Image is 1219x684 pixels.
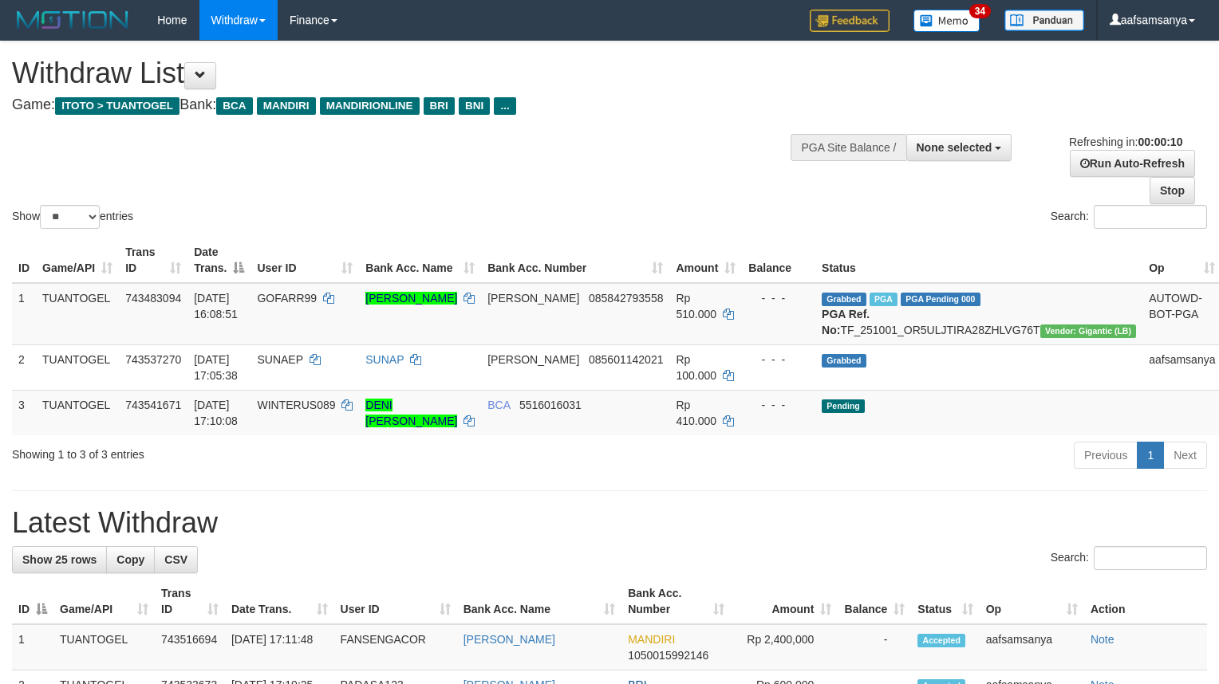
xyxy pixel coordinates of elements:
a: Run Auto-Refresh [1070,150,1195,177]
span: Grabbed [822,293,866,306]
span: GOFARR99 [257,292,317,305]
span: Pending [822,399,865,413]
span: ITOTO > TUANTOGEL [55,97,179,115]
span: Marked by aafyoumonoriya [870,293,897,306]
a: [PERSON_NAME] [464,633,555,646]
span: [PERSON_NAME] [487,353,579,366]
th: Bank Acc. Name: activate to sort column ascending [359,238,481,283]
td: 1 [12,624,53,670]
a: DENI [PERSON_NAME] [365,399,457,427]
span: MANDIRI [257,97,316,115]
th: Balance [742,238,815,283]
td: 2 [12,344,36,390]
span: Copy 085842793558 to clipboard [589,292,663,305]
input: Search: [1094,546,1207,570]
th: Action [1084,579,1207,624]
td: aafsamsanya [980,624,1084,670]
th: Op: activate to sort column ascending [980,579,1084,624]
div: Showing 1 to 3 of 3 entries [12,440,496,462]
td: TUANTOGEL [36,390,119,435]
td: TF_251001_OR5ULJTIRA28ZHLVG76T [815,283,1142,345]
td: [DATE] 17:11:48 [225,624,334,670]
b: PGA Ref. No: [822,308,870,336]
span: BRI [424,97,455,115]
h1: Withdraw List [12,57,797,89]
span: MANDIRIONLINE [320,97,420,115]
strong: 00:00:10 [1138,136,1182,148]
input: Search: [1094,205,1207,229]
div: - - - [748,397,809,413]
span: [DATE] 17:10:08 [194,399,238,427]
th: Amount: activate to sort column ascending [731,579,838,624]
span: SUNAEP [257,353,302,366]
span: Vendor URL: https://dashboard.q2checkout.com/secure [1040,324,1137,338]
span: 743537270 [125,353,181,366]
span: Rp 100.000 [676,353,716,382]
th: Game/API: activate to sort column ascending [36,238,119,283]
span: 34 [969,4,991,18]
span: Grabbed [822,354,866,368]
span: PGA Pending [901,293,980,306]
span: Copy [116,553,144,566]
td: TUANTOGEL [53,624,155,670]
h1: Latest Withdraw [12,507,1207,539]
span: Accepted [917,634,965,647]
a: Stop [1150,177,1195,204]
img: panduan.png [1004,10,1084,31]
a: CSV [154,546,198,573]
span: Rp 510.000 [676,292,716,320]
a: [PERSON_NAME] [365,292,457,305]
span: Copy 1050015992146 to clipboard [628,649,708,662]
span: Show 25 rows [22,553,97,566]
span: MANDIRI [628,633,675,646]
th: ID [12,238,36,283]
th: Amount: activate to sort column ascending [669,238,742,283]
a: Copy [106,546,155,573]
span: None selected [917,141,992,154]
span: CSV [164,553,187,566]
td: - [838,624,911,670]
a: Show 25 rows [12,546,107,573]
span: [DATE] 16:08:51 [194,292,238,320]
label: Show entries [12,205,133,229]
span: Copy 5516016031 to clipboard [519,399,582,411]
th: Trans ID: activate to sort column ascending [155,579,225,624]
a: Previous [1074,442,1138,469]
th: Date Trans.: activate to sort column ascending [225,579,334,624]
span: Copy 085601142021 to clipboard [589,353,663,366]
th: User ID: activate to sort column ascending [251,238,359,283]
span: ... [494,97,515,115]
div: PGA Site Balance / [791,134,905,161]
span: 743483094 [125,292,181,305]
td: Rp 2,400,000 [731,624,838,670]
th: Bank Acc. Number: activate to sort column ascending [481,238,669,283]
td: TUANTOGEL [36,344,119,390]
span: WINTERUS089 [257,399,335,411]
a: Next [1163,442,1207,469]
img: Feedback.jpg [810,10,890,32]
label: Search: [1051,546,1207,570]
td: 1 [12,283,36,345]
label: Search: [1051,205,1207,229]
h4: Game: Bank: [12,97,797,113]
a: 1 [1137,442,1164,469]
div: - - - [748,290,809,306]
span: BCA [487,399,510,411]
td: TUANTOGEL [36,283,119,345]
th: Date Trans.: activate to sort column descending [187,238,251,283]
th: Bank Acc. Name: activate to sort column ascending [457,579,621,624]
th: Game/API: activate to sort column ascending [53,579,155,624]
a: Note [1091,633,1114,646]
img: Button%20Memo.svg [913,10,980,32]
th: Status [815,238,1142,283]
th: Balance: activate to sort column ascending [838,579,911,624]
th: User ID: activate to sort column ascending [334,579,457,624]
span: [PERSON_NAME] [487,292,579,305]
th: Trans ID: activate to sort column ascending [119,238,187,283]
a: SUNAP [365,353,404,366]
span: [DATE] 17:05:38 [194,353,238,382]
span: 743541671 [125,399,181,411]
button: None selected [906,134,1012,161]
span: Rp 410.000 [676,399,716,427]
div: - - - [748,352,809,368]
